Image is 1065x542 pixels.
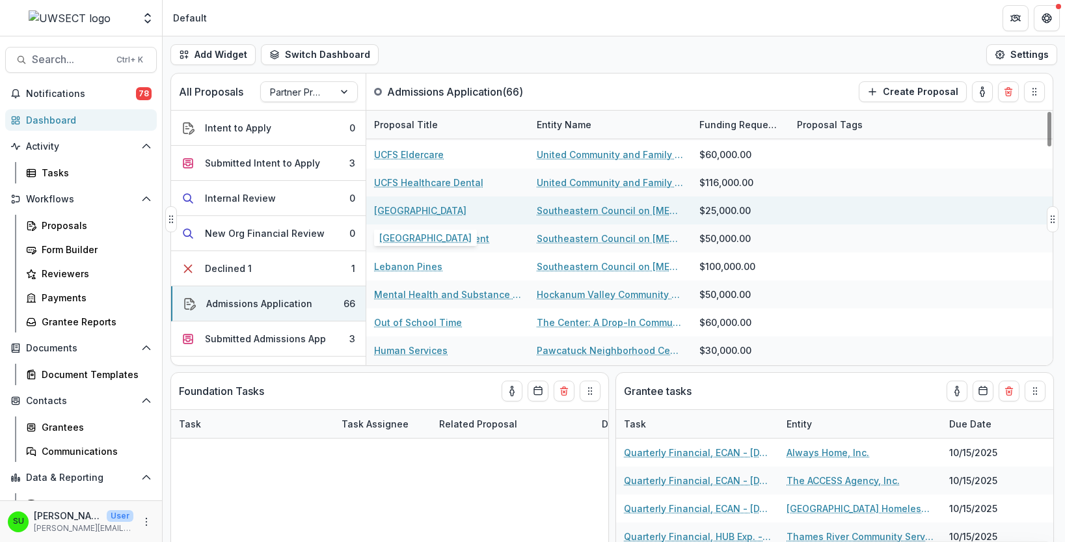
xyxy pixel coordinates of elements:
a: Lebanon Pines [374,260,442,273]
a: Grantee Reports [21,311,157,332]
div: Task Assignee [334,410,431,438]
a: Dashboard [5,109,157,131]
button: Intent to Apply0 [171,111,366,146]
div: 10/15/2025 [941,495,1039,522]
div: Due Date [594,410,692,438]
div: Funding Requested [692,111,789,139]
div: Proposal Tags [789,118,870,131]
a: Withdrawal Management [374,232,489,245]
p: All Proposals [179,84,243,100]
a: Southeastern Council on [MEDICAL_DATA] and [MEDICAL_DATA], Inc. [537,204,684,217]
div: Proposal Title [366,111,529,139]
div: Entity Name [529,111,692,139]
button: toggle-assigned-to-me [972,81,993,102]
span: Activity [26,141,136,152]
div: Task [616,410,779,438]
div: Dashboard [26,113,146,127]
button: Get Help [1034,5,1060,31]
p: [PERSON_NAME] [34,509,101,522]
div: Submitted Intent to Apply [205,156,320,170]
img: UWSECT logo [29,10,111,26]
div: Entity [779,410,941,438]
div: 1 [351,262,355,275]
button: Open Documents [5,338,157,359]
nav: breadcrumb [168,8,212,27]
p: Admissions Application ( 66 ) [387,84,523,100]
div: Due Date [941,410,1039,438]
div: 66 [344,297,355,310]
button: Declined 11 [171,251,366,286]
a: United Community and Family Services [537,148,684,161]
a: United Community and Family Services [537,176,684,189]
a: Communications [21,440,157,462]
span: Data & Reporting [26,472,136,483]
div: Ctrl + K [114,53,146,67]
div: Grantee Reports [42,315,146,329]
div: Related Proposal [431,410,594,438]
p: Foundation Tasks [179,383,264,399]
div: Task [616,417,654,431]
div: Funding Requested [692,118,789,131]
span: Search... [32,53,109,66]
a: Southeastern Council on [MEDICAL_DATA] and [MEDICAL_DATA], Inc. [537,260,684,273]
div: Scott Umbel [13,517,24,526]
div: Form Builder [42,243,146,256]
button: Submitted Intent to Apply3 [171,146,366,181]
div: Dashboard [42,497,146,511]
button: Calendar [973,381,993,401]
button: More [139,514,154,530]
button: Delete card [998,81,1019,102]
a: Pawcatuck Neighborhood Center, Inc. [537,344,684,357]
a: Hockanum Valley Community Council, Inc. [537,288,684,301]
div: $25,000.00 [699,204,751,217]
div: 3 [349,332,355,346]
a: [GEOGRAPHIC_DATA] [374,204,466,217]
button: Open Contacts [5,390,157,411]
div: Due Date [594,417,652,431]
button: Notifications78 [5,83,157,104]
button: Calendar [528,381,548,401]
div: Internal Review [205,191,276,205]
div: Task [171,417,209,431]
div: New Org Financial Review [205,226,325,240]
button: Search... [5,47,157,73]
button: Internal Review0 [171,181,366,216]
button: Delete card [999,381,1019,401]
button: Drag [580,381,600,401]
p: [PERSON_NAME][EMAIL_ADDRESS][PERSON_NAME][DOMAIN_NAME] [34,522,133,534]
a: Human Services [374,344,448,357]
span: Notifications [26,88,136,100]
div: $30,000.00 [699,344,751,357]
a: Southeastern Council on [MEDICAL_DATA] and [MEDICAL_DATA], Inc. [537,232,684,245]
div: $60,000.00 [699,316,751,329]
button: New Org Financial Review0 [171,216,366,251]
div: $50,000.00 [699,232,751,245]
button: Settings [986,44,1057,65]
div: Task Assignee [334,417,416,431]
div: Grantees [42,420,146,434]
div: 0 [349,121,355,135]
p: User [107,510,133,522]
a: Quarterly Financial, ECAN - [DATE]-[DATE] [624,446,771,459]
a: Proposals [21,215,157,236]
button: Drag [165,206,177,232]
div: Proposal Tags [789,111,952,139]
span: Documents [26,343,136,354]
a: Tasks [21,162,157,183]
div: $60,000.00 [699,148,751,161]
div: Task [171,410,334,438]
button: Delete card [554,381,574,401]
a: UCFS Healthcare Dental [374,176,483,189]
p: Grantee tasks [624,383,692,399]
a: Mental Health and Substance Abuse Clinic [374,288,521,301]
button: Admissions Application66 [171,286,366,321]
div: Reviewers [42,267,146,280]
div: Admissions Application [206,297,312,310]
div: Intent to Apply [205,121,271,135]
a: Form Builder [21,239,157,260]
button: toggle-assigned-to-me [947,381,967,401]
div: Submitted Admissions App [205,332,326,346]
